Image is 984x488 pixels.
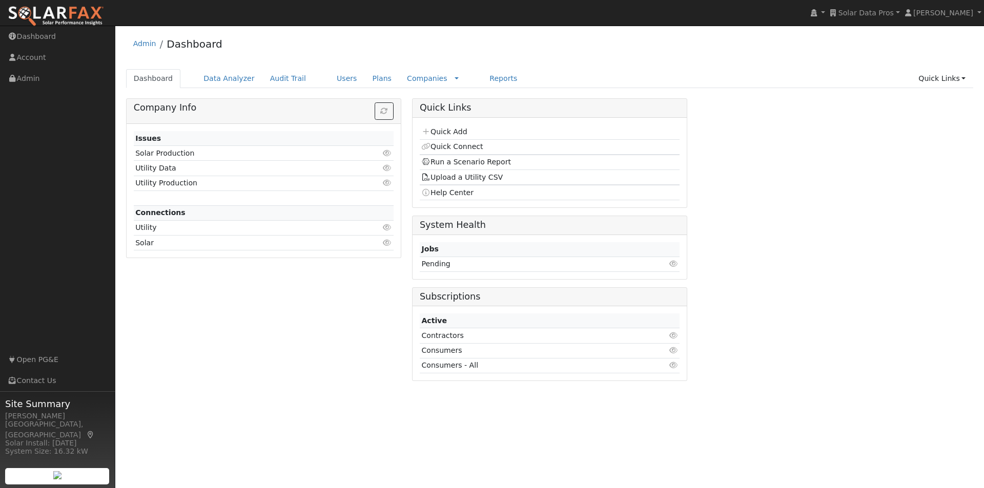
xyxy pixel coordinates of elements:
strong: Active [421,316,447,325]
td: Contractors [420,328,634,343]
a: Dashboard [126,69,181,88]
i: Click to view [383,164,392,172]
img: retrieve [53,471,61,479]
div: [PERSON_NAME] [5,411,110,421]
td: Utility [134,220,352,235]
strong: Issues [135,134,161,142]
h5: Subscriptions [420,291,680,302]
a: Quick Connect [421,142,483,151]
i: Click to view [669,260,678,267]
i: Click to view [669,362,678,369]
strong: Connections [135,208,186,217]
i: Click to view [383,179,392,186]
h5: Company Info [134,102,394,113]
td: Utility Production [134,176,352,190]
i: Click to view [669,332,678,339]
a: Map [86,431,95,439]
a: Users [329,69,365,88]
h5: System Health [420,220,680,230]
i: Click to view [669,347,678,354]
h5: Quick Links [420,102,680,113]
a: Quick Add [421,128,467,136]
a: Dashboard [167,38,222,50]
span: Site Summary [5,397,110,411]
a: Quick Links [911,69,973,88]
td: Utility Data [134,161,352,176]
strong: Jobs [421,245,438,253]
a: Audit Trail [262,69,314,88]
span: Solar Data Pros [838,9,894,17]
td: Solar [134,236,352,250]
td: Pending [420,257,607,271]
i: Click to view [383,224,392,231]
img: SolarFax [8,6,104,27]
div: System Size: 16.32 kW [5,446,110,457]
i: Click to view [383,239,392,246]
div: Solar Install: [DATE] [5,438,110,449]
a: Upload a Utility CSV [421,173,503,181]
td: Consumers - All [420,358,634,373]
td: Consumers [420,343,634,358]
div: [GEOGRAPHIC_DATA], [GEOGRAPHIC_DATA] [5,419,110,440]
a: Data Analyzer [196,69,262,88]
a: Reports [482,69,525,88]
a: Run a Scenario Report [421,158,511,166]
a: Companies [407,74,447,82]
a: Help Center [421,188,474,197]
td: Solar Production [134,146,352,161]
i: Click to view [383,150,392,157]
span: [PERSON_NAME] [913,9,973,17]
a: Plans [365,69,399,88]
a: Admin [133,39,156,48]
